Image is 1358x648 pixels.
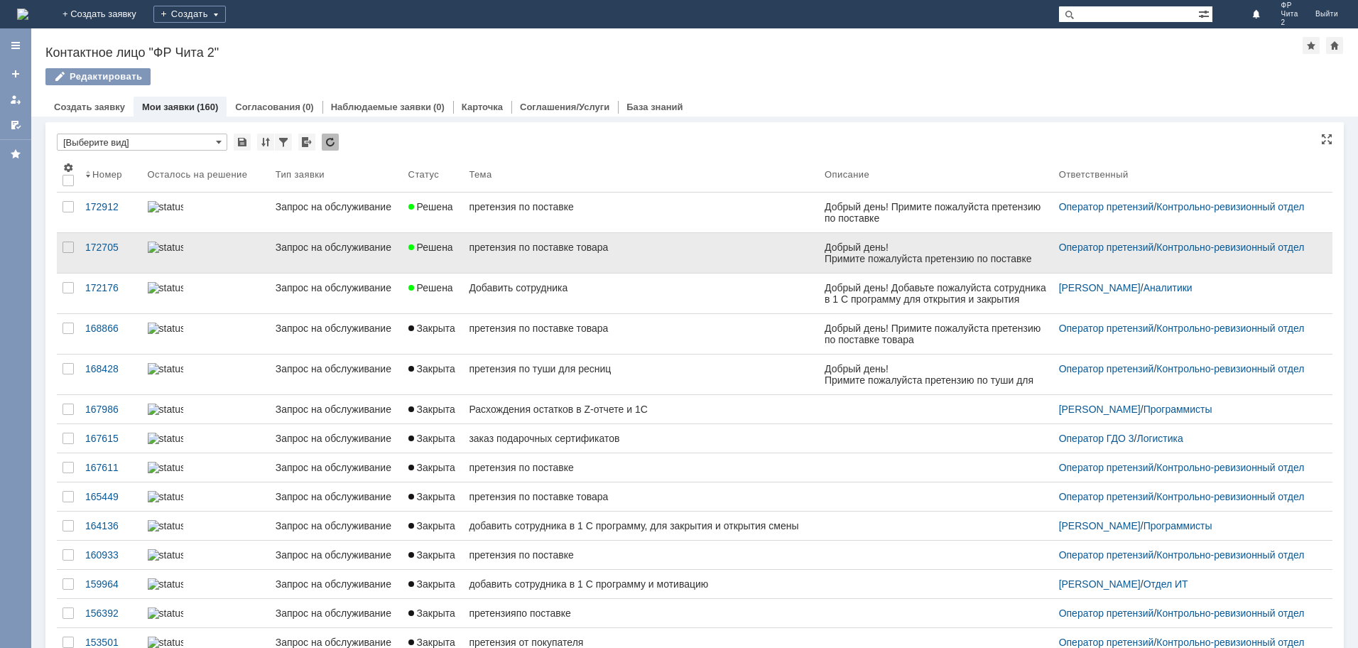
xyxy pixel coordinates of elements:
div: заказ подарочных сертификатов [469,433,813,444]
a: 167615 [80,424,142,453]
a: 165449 [80,482,142,511]
a: 167611 [80,453,142,482]
div: Запрос на обслуживание [276,520,397,531]
div: 172176 [85,282,136,293]
div: претензия от покупателя [469,637,813,648]
div: / [1059,433,1315,444]
th: Осталось на решение [142,156,270,193]
a: Запрос на обслуживание [270,233,403,273]
a: Запрос на обслуживание [270,453,403,482]
span: ФР [1281,1,1298,10]
a: statusbar-100 (1).png [142,355,270,394]
div: Запрос на обслуживание [276,462,397,473]
div: / [1059,363,1315,374]
div: Сортировка... [257,134,274,151]
a: [PERSON_NAME] [1059,520,1141,531]
div: Тип заявки [276,169,325,180]
a: Запрос на обслуживание [270,274,403,313]
a: заказ подарочных сертификатов [463,424,819,453]
a: претензия по поставке [463,193,819,232]
div: Сделать домашней страницей [1326,37,1343,54]
a: Наблюдаемые заявки [331,102,431,112]
a: претензия по туши для ресниц [463,355,819,394]
div: / [1059,201,1315,212]
div: Расхождения остатков в Z-отчете и 1С [469,404,813,415]
a: Оператор претензий [1059,637,1154,648]
a: Оператор претензий [1059,242,1154,253]
span: Закрыта [408,433,455,444]
a: Запрос на обслуживание [270,395,403,423]
div: 165449 [85,491,136,502]
a: Оператор претензий [1059,462,1154,473]
a: Запрос на обслуживание [270,482,403,511]
th: Статус [403,156,464,193]
img: statusbar-100 (1).png [148,520,183,531]
div: 159964 [85,578,136,590]
a: Закрыта [403,599,464,627]
div: 172912 [85,201,136,212]
div: добавить сотрудника в 1 С программу, для закрытия и открытия смены [469,520,813,531]
a: Программисты [1144,520,1212,531]
a: Закрыта [403,512,464,540]
div: 167611 [85,462,136,473]
img: statusbar-100 (1).png [148,201,183,212]
a: добавить сотрудника в 1 С программу и мотивацию [463,570,819,598]
a: statusbar-100 (1).png [142,193,270,232]
a: Закрыта [403,314,464,354]
a: Мои заявки [4,88,27,111]
div: Создать [153,6,226,23]
div: Запрос на обслуживание [276,282,397,293]
div: Статус [408,169,439,180]
a: Запрос на обслуживание [270,512,403,540]
a: Закрыта [403,424,464,453]
img: statusbar-100 (1).png [148,242,183,253]
div: претензия по поставке [469,549,813,561]
a: Контрольно-ревизионный отдел [1156,637,1304,648]
span: Закрыта [408,637,455,648]
a: 172912 [80,193,142,232]
a: Контрольно-ревизионный отдел [1156,549,1304,561]
div: Сохранить вид [234,134,251,151]
div: / [1059,491,1315,502]
span: Закрыта [408,323,455,334]
a: statusbar-100 (1).png [142,424,270,453]
a: statusbar-100 (1).png [142,599,270,627]
a: Закрыта [403,395,464,423]
div: Обновлять список [322,134,339,151]
div: Описание [825,169,869,180]
div: Запрос на обслуживание [276,201,397,212]
a: Закрыта [403,453,464,482]
img: statusbar-100 (1).png [148,637,183,648]
a: 168866 [80,314,142,354]
div: претензия по поставке товара [469,491,813,502]
div: Контактное лицо "ФР Чита 2" [45,45,1303,60]
a: Оператор претензий [1059,607,1154,619]
img: statusbar-100 (1).png [148,578,183,590]
img: logo [17,9,28,20]
div: 164136 [85,520,136,531]
a: statusbar-100 (1).png [142,233,270,273]
a: Программисты [1144,404,1212,415]
div: На всю страницу [1321,134,1332,145]
a: претензия по поставке товара [463,482,819,511]
div: претензия по поставке [469,201,813,212]
div: Запрос на обслуживание [276,491,397,502]
a: Оператор претензий [1059,323,1154,334]
th: Тема [463,156,819,193]
a: Оператор ГДО 3 [1059,433,1134,444]
a: Создать заявку [54,102,125,112]
div: Запрос на обслуживание [276,433,397,444]
div: претензия по поставке [469,462,813,473]
div: / [1059,637,1315,648]
span: Настройки [63,162,74,173]
a: Логистика [1136,433,1183,444]
div: Тема [469,169,491,180]
a: 164136 [80,512,142,540]
img: statusbar-100 (1).png [148,549,183,561]
a: Закрыта [403,355,464,394]
a: Перейти на домашнюю страницу [17,9,28,20]
a: Контрольно-ревизионный отдел [1156,462,1304,473]
a: Контрольно-ревизионный отдел [1156,491,1304,502]
span: Расширенный поиск [1198,6,1212,20]
div: / [1059,549,1315,561]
